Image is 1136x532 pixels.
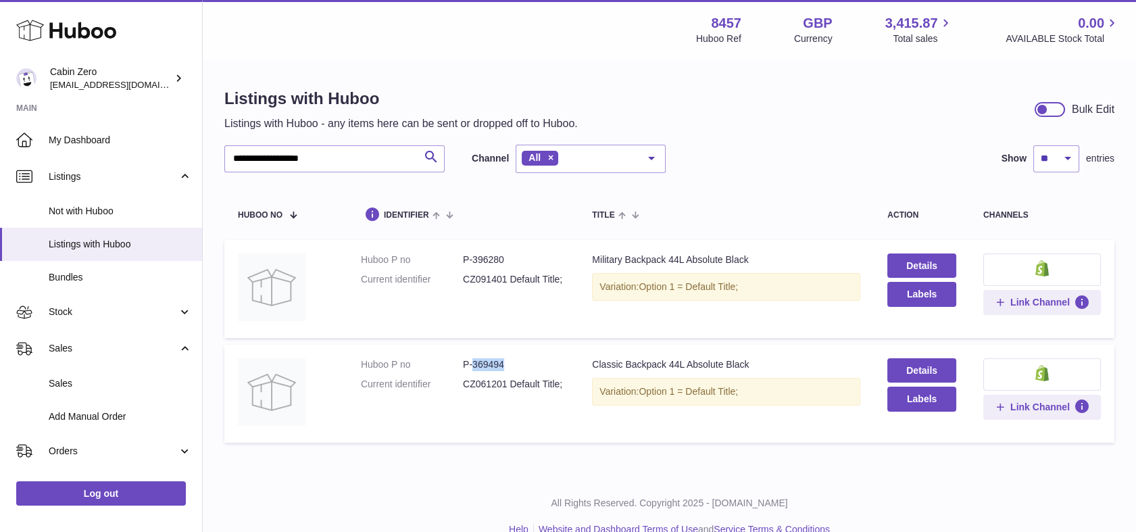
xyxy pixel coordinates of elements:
[238,253,305,321] img: Military Backpack 44L Absolute Black
[214,497,1125,510] p: All Rights Reserved. Copyright 2025 - [DOMAIN_NAME]
[384,211,429,220] span: identifier
[887,358,956,383] a: Details
[224,116,578,131] p: Listings with Huboo - any items here can be sent or dropped off to Huboo.
[1006,14,1120,45] a: 0.00 AVAILABLE Stock Total
[1010,401,1070,413] span: Link Channel
[463,358,565,371] dd: P-369494
[463,378,565,391] dd: CZ061201 Default Title;
[887,253,956,278] a: Details
[361,358,463,371] dt: Huboo P no
[1035,365,1049,381] img: shopify-small.png
[1086,152,1114,165] span: entries
[238,211,282,220] span: Huboo no
[1072,102,1114,117] div: Bulk Edit
[49,342,178,355] span: Sales
[1035,260,1049,276] img: shopify-small.png
[49,205,192,218] span: Not with Huboo
[885,14,954,45] a: 3,415.87 Total sales
[49,271,192,284] span: Bundles
[983,211,1101,220] div: channels
[887,387,956,411] button: Labels
[983,395,1101,419] button: Link Channel
[592,378,860,406] div: Variation:
[224,88,578,110] h1: Listings with Huboo
[893,32,953,45] span: Total sales
[49,445,178,458] span: Orders
[472,152,509,165] label: Channel
[639,386,738,397] span: Option 1 = Default Title;
[887,211,956,220] div: action
[361,273,463,286] dt: Current identifier
[592,358,860,371] div: Classic Backpack 44L Absolute Black
[1006,32,1120,45] span: AVAILABLE Stock Total
[592,273,860,301] div: Variation:
[361,253,463,266] dt: Huboo P no
[592,211,614,220] span: title
[463,253,565,266] dd: P-396280
[49,410,192,423] span: Add Manual Order
[16,68,36,89] img: internalAdmin-8457@internal.huboo.com
[238,358,305,426] img: Classic Backpack 44L Absolute Black
[50,79,199,90] span: [EMAIL_ADDRESS][DOMAIN_NAME]
[983,290,1101,314] button: Link Channel
[463,273,565,286] dd: CZ091401 Default Title;
[49,238,192,251] span: Listings with Huboo
[361,378,463,391] dt: Current identifier
[1002,152,1027,165] label: Show
[16,481,186,506] a: Log out
[592,253,860,266] div: Military Backpack 44L Absolute Black
[49,170,178,183] span: Listings
[49,306,178,318] span: Stock
[794,32,833,45] div: Currency
[885,14,938,32] span: 3,415.87
[887,282,956,306] button: Labels
[1010,296,1070,308] span: Link Channel
[528,152,541,163] span: All
[49,377,192,390] span: Sales
[711,14,741,32] strong: 8457
[639,281,738,292] span: Option 1 = Default Title;
[49,134,192,147] span: My Dashboard
[803,14,832,32] strong: GBP
[1078,14,1104,32] span: 0.00
[50,66,172,91] div: Cabin Zero
[696,32,741,45] div: Huboo Ref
